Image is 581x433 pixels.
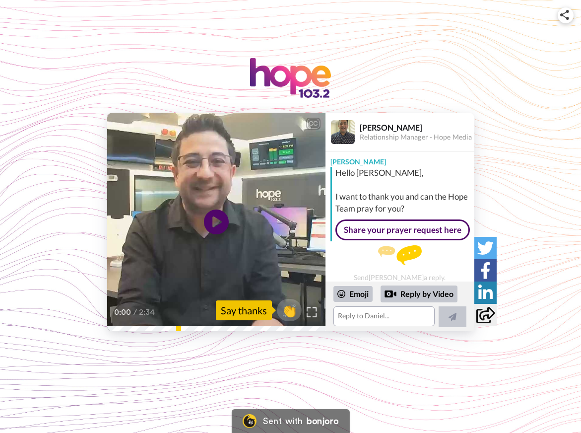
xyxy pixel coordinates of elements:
span: / [133,306,137,318]
img: ic_share.svg [560,10,569,20]
a: Share your prayer request here [335,219,470,240]
div: [PERSON_NAME] [360,123,474,132]
img: message.svg [378,245,422,265]
div: Reply by Video [381,286,457,302]
div: Emoji [333,286,373,302]
img: Hope Engagement Team logo [250,58,331,98]
div: Say thanks [216,300,272,320]
img: Full screen [307,307,317,317]
div: Reply by Video [385,288,396,300]
div: [PERSON_NAME] [325,152,474,167]
span: 👏 [277,302,302,318]
span: 2:34 [139,306,156,318]
img: Profile Image [331,120,355,144]
div: Hello [PERSON_NAME], I want to thank you and can the Hope Team pray for you? [335,167,472,215]
div: Relationship Manager - Hope Media [360,133,474,142]
div: CC [307,119,320,129]
div: Send [PERSON_NAME] a reply. [325,245,474,282]
button: 👏 [277,299,302,321]
span: 0:00 [114,306,131,318]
